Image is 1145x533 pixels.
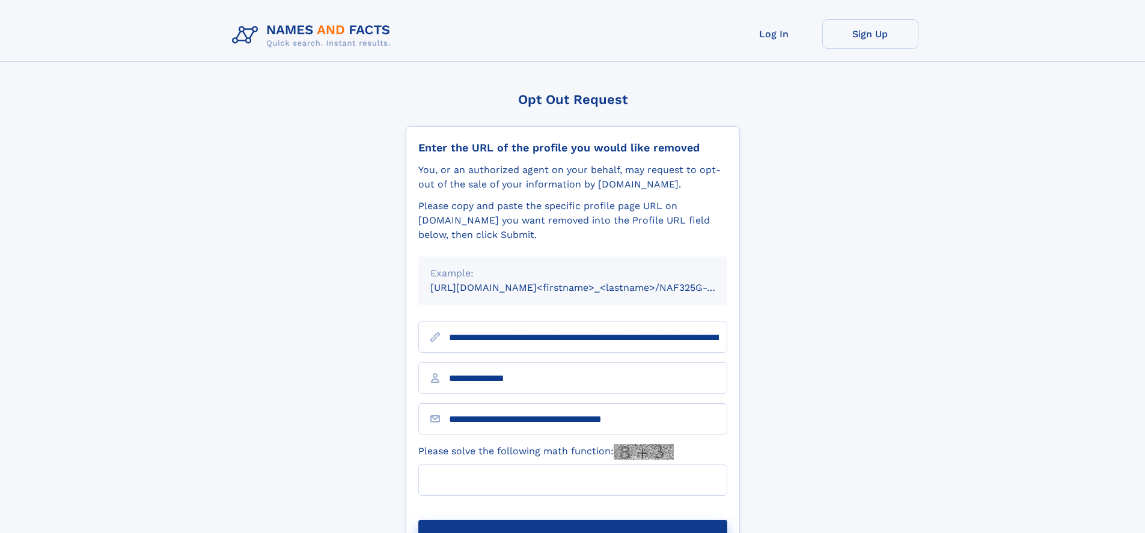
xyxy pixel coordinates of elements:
[418,444,674,460] label: Please solve the following math function:
[822,19,918,49] a: Sign Up
[418,163,727,192] div: You, or an authorized agent on your behalf, may request to opt-out of the sale of your informatio...
[418,141,727,154] div: Enter the URL of the profile you would like removed
[430,266,715,281] div: Example:
[227,19,400,52] img: Logo Names and Facts
[726,19,822,49] a: Log In
[418,199,727,242] div: Please copy and paste the specific profile page URL on [DOMAIN_NAME] you want removed into the Pr...
[406,92,740,107] div: Opt Out Request
[430,282,750,293] small: [URL][DOMAIN_NAME]<firstname>_<lastname>/NAF325G-xxxxxxxx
